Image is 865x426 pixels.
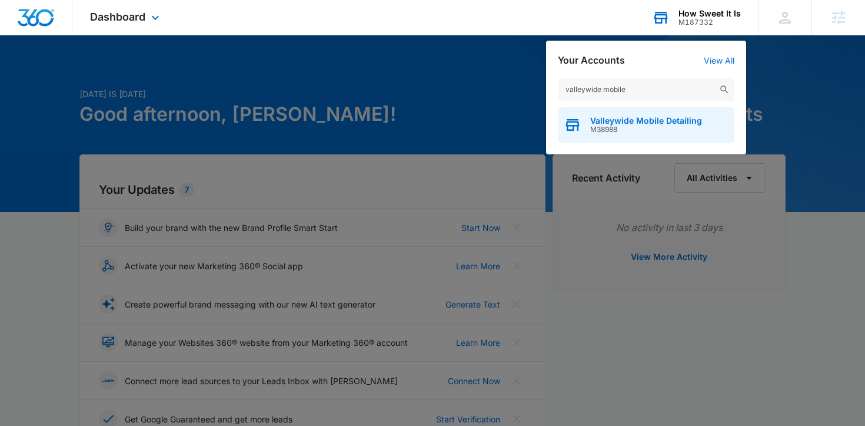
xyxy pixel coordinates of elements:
[590,126,702,134] span: M38988
[558,107,734,143] button: Valleywide Mobile DetailingM38988
[90,11,145,23] span: Dashboard
[558,78,734,101] input: Search Accounts
[704,55,734,65] a: View All
[678,9,741,18] div: account name
[590,116,702,126] span: Valleywide Mobile Detailing
[678,18,741,27] div: account id
[558,55,625,66] h2: Your Accounts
